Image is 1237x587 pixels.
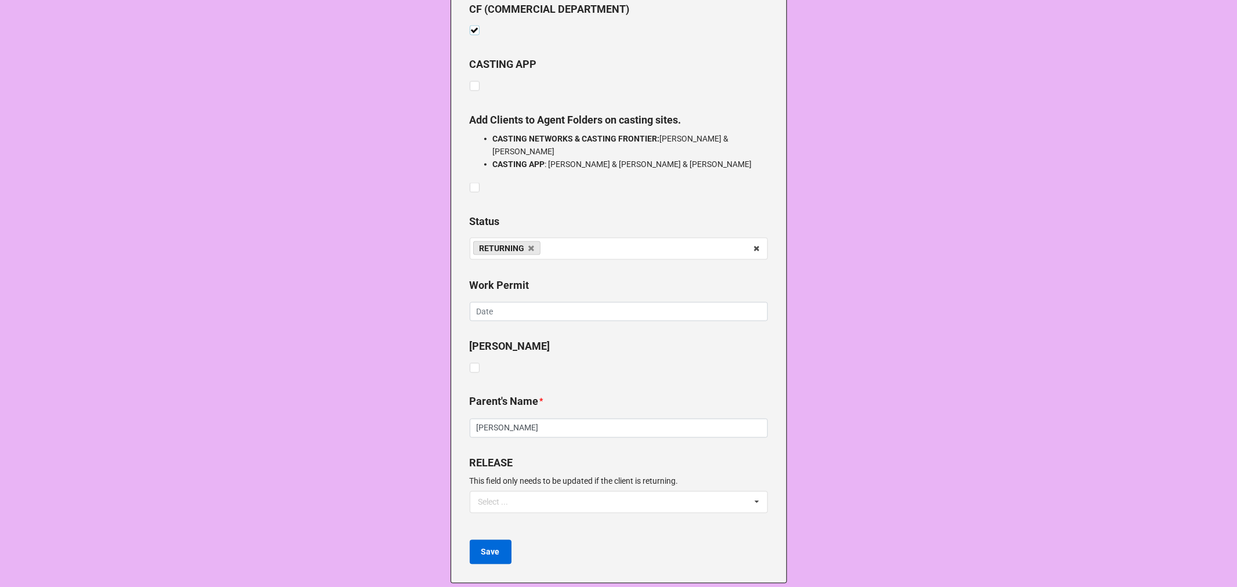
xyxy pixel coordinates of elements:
a: RETURNING [473,241,541,255]
label: CASTING APP [470,56,537,73]
li: : [PERSON_NAME] & [PERSON_NAME] & [PERSON_NAME] [493,158,768,171]
label: [PERSON_NAME] [470,339,550,355]
p: This field only needs to be updated if the client is returning. [470,476,768,487]
label: Add Clients to Agent Folders on casting sites. [470,112,681,128]
button: Save [470,540,512,564]
li: [PERSON_NAME] & [PERSON_NAME] [493,132,768,158]
label: Status [470,213,500,230]
div: Select ... [476,496,525,509]
input: Date [470,302,768,322]
strong: CASTING NETWORKS & CASTING FRONTIER: [493,134,660,143]
label: Parent's Name [470,394,539,410]
label: CF (COMMERCIAL DEPARTMENT) [470,1,630,17]
label: RELEASE [470,455,513,472]
b: Save [481,546,500,559]
strong: CASTING APP [493,160,545,169]
label: Work Permit [470,277,529,293]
